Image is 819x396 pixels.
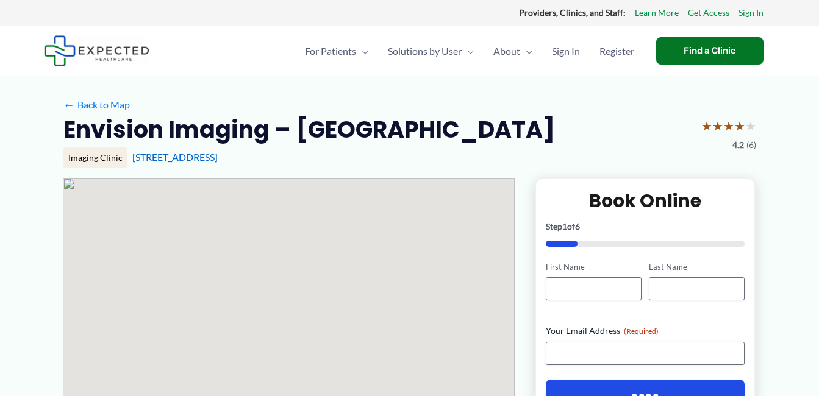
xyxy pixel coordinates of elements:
a: Solutions by UserMenu Toggle [378,30,484,72]
span: Menu Toggle [520,30,532,72]
span: (Required) [624,327,659,336]
a: [STREET_ADDRESS] [132,151,218,163]
span: Solutions by User [388,30,462,72]
span: ★ [745,115,756,137]
label: Your Email Address [546,325,745,337]
span: ← [63,99,75,110]
span: ★ [734,115,745,137]
label: Last Name [649,261,745,273]
h2: Envision Imaging – [GEOGRAPHIC_DATA] [63,115,555,144]
a: Learn More [635,5,679,21]
span: ★ [712,115,723,137]
span: ★ [701,115,712,137]
span: Register [599,30,634,72]
a: Sign In [739,5,764,21]
nav: Primary Site Navigation [295,30,644,72]
span: For Patients [305,30,356,72]
span: About [493,30,520,72]
span: (6) [746,137,756,153]
p: Step of [546,222,745,231]
a: ←Back to Map [63,96,130,114]
a: AboutMenu Toggle [484,30,542,72]
h2: Book Online [546,189,745,213]
a: Get Access [688,5,729,21]
span: Menu Toggle [462,30,474,72]
span: ★ [723,115,734,137]
span: 4.2 [732,137,744,153]
a: Sign In [542,30,590,72]
a: Register [590,30,644,72]
div: Imaging Clinic [63,147,127,168]
a: Find a Clinic [656,37,764,65]
strong: Providers, Clinics, and Staff: [519,7,626,18]
span: Sign In [552,30,580,72]
label: First Name [546,261,642,273]
span: 6 [575,221,580,232]
img: Expected Healthcare Logo - side, dark font, small [44,35,149,66]
span: 1 [562,221,567,232]
span: Menu Toggle [356,30,368,72]
a: For PatientsMenu Toggle [295,30,378,72]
